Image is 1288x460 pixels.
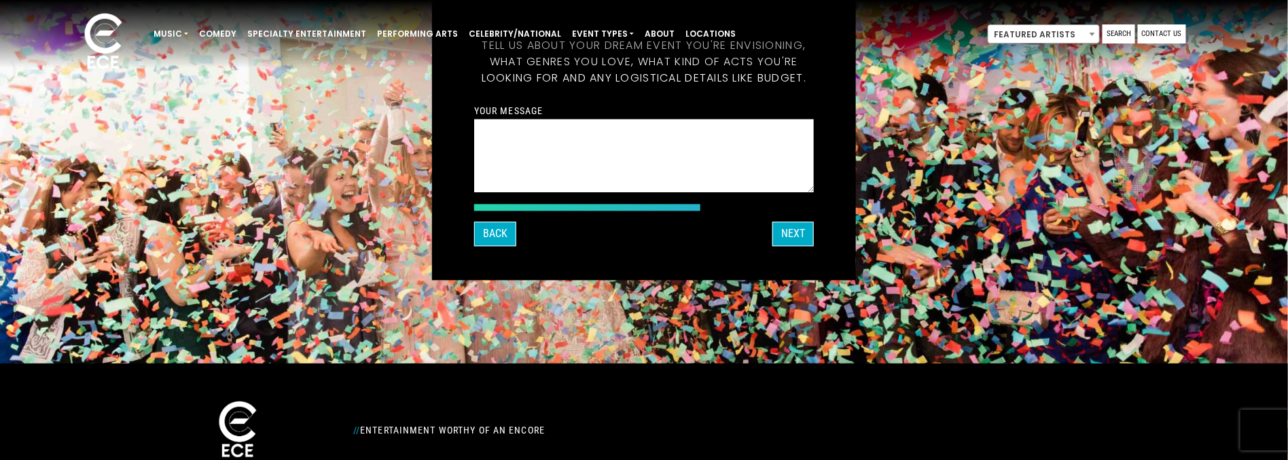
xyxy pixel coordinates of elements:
[772,222,814,246] button: Next
[345,419,793,441] div: Entertainment Worthy of an Encore
[988,25,1099,44] span: Featured Artists
[1138,24,1186,43] a: Contact Us
[353,425,360,436] span: //
[639,22,680,46] a: About
[680,22,741,46] a: Locations
[148,22,194,46] a: Music
[988,24,1100,43] span: Featured Artists
[567,22,639,46] a: Event Types
[474,222,516,246] button: Back
[372,22,463,46] a: Performing Arts
[474,105,543,117] label: Your message
[69,10,137,75] img: ece_new_logo_whitev2-1.png
[463,22,567,46] a: Celebrity/National
[194,22,242,46] a: Comedy
[1103,24,1135,43] a: Search
[242,22,372,46] a: Specialty Entertainment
